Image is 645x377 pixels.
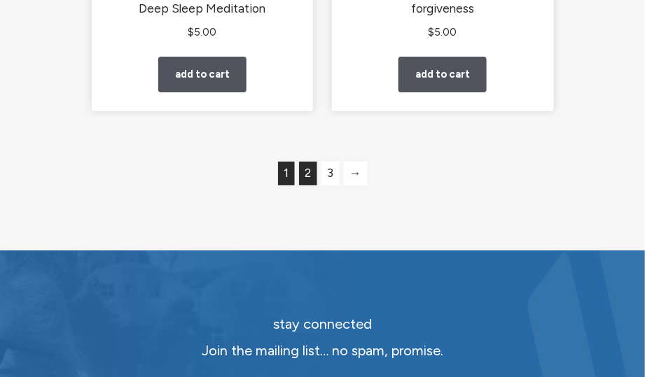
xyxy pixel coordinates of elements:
a: Add to cart: “forgiveness” [398,57,487,92]
h2: stay connected [92,316,554,332]
span: $ [429,26,435,38]
span: $ [188,26,194,38]
nav: Product Pagination [92,159,554,195]
bdi: 5.00 [188,26,216,38]
h2: forgiveness [340,1,546,16]
a: → [344,162,368,185]
span: Page 1 [278,162,295,185]
a: Page 3 [321,162,340,185]
bdi: 5.00 [429,26,457,38]
a: Page 2 [299,162,317,185]
h2: Deep Sleep Meditation [100,1,305,16]
a: Add to cart: “Deep Sleep Meditation” [158,57,247,92]
p: Join the mailing list… no spam, promise. [92,340,554,362]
